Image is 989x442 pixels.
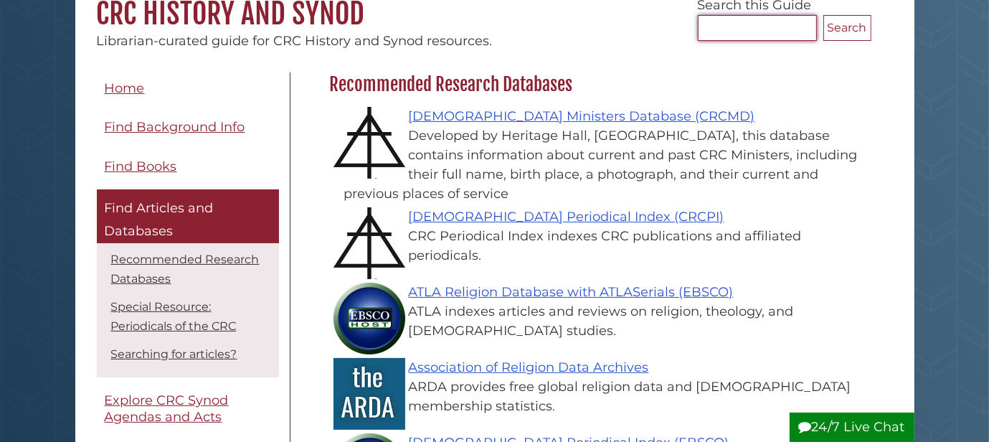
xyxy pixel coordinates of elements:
[409,108,755,124] a: [DEMOGRAPHIC_DATA] Ministers Database (CRCMD)
[105,200,214,239] span: Find Articles and Databases
[105,119,245,135] span: Find Background Info
[409,209,724,225] a: [DEMOGRAPHIC_DATA] Periodical Index (CRCPI)
[409,284,734,300] a: ATLA Religion Database with ATLASerials (EBSCO)
[97,151,279,183] a: Find Books
[111,347,237,361] a: Searching for articles?
[97,72,279,441] div: Guide Pages
[111,300,237,333] a: Special Resource: Periodicals of the CRC
[344,377,864,416] div: ARDA provides free global religion data and [DEMOGRAPHIC_DATA] membership statistics.
[111,253,260,286] a: Recommended Research Databases
[97,72,279,105] a: Home
[344,227,864,265] div: CRC Periodical Index indexes CRC publications and affiliated periodicals.
[344,302,864,341] div: ATLA indexes articles and reviews on religion, theology, and [DEMOGRAPHIC_DATA] studies.
[97,385,279,433] a: Explore CRC Synod Agendas and Acts
[409,359,649,375] a: Association of Religion Data Archives
[105,159,177,174] span: Find Books
[97,33,493,49] span: Librarian-curated guide for CRC History and Synod resources.
[323,73,871,96] h2: Recommended Research Databases
[790,413,914,442] button: 24/7 Live Chat
[97,111,279,144] a: Find Background Info
[97,189,279,243] a: Find Articles and Databases
[823,15,871,41] button: Search
[105,392,229,425] span: Explore CRC Synod Agendas and Acts
[344,126,864,204] div: Developed by Heritage Hall, [GEOGRAPHIC_DATA], this database contains information about current a...
[105,80,145,96] span: Home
